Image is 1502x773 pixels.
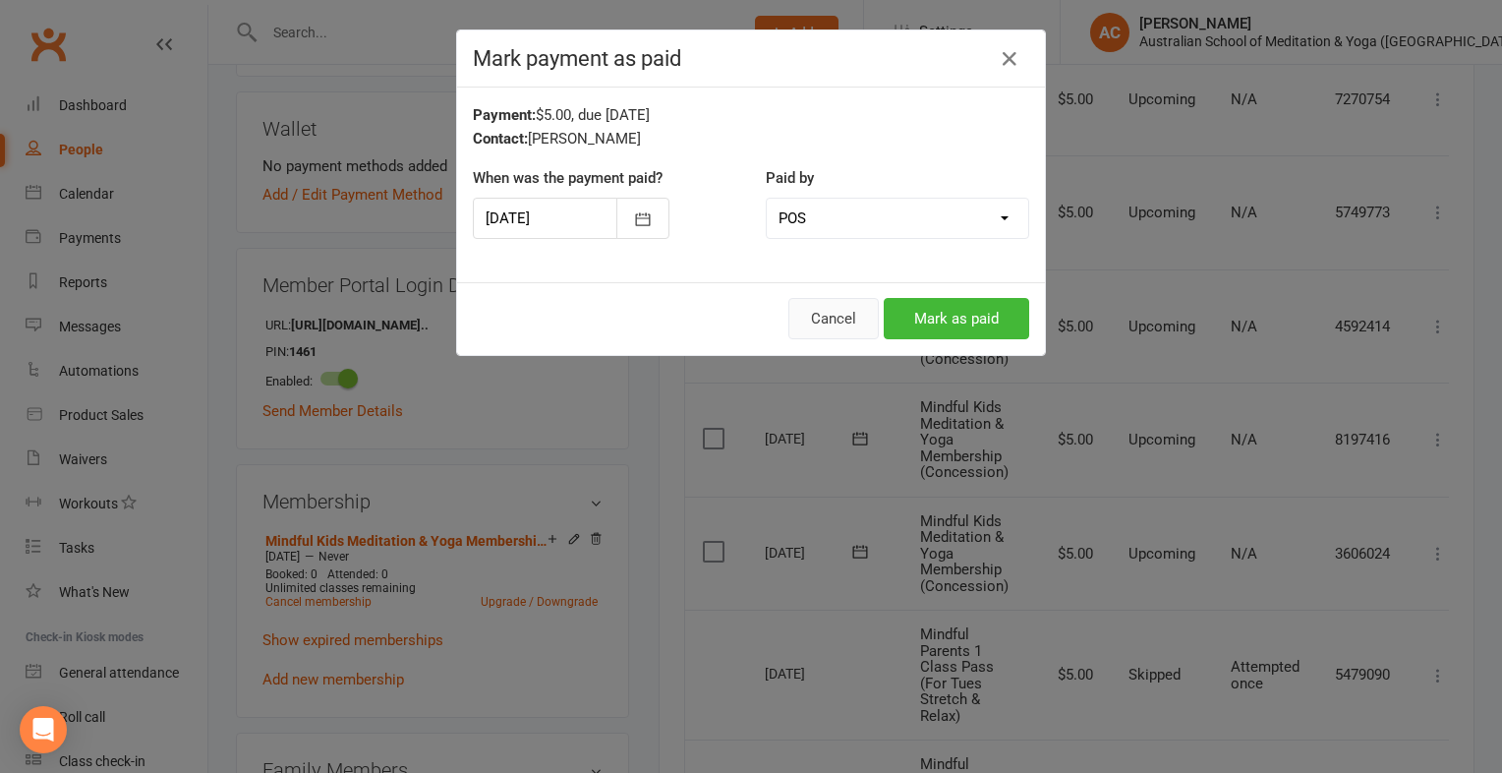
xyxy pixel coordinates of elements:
label: When was the payment paid? [473,166,663,190]
strong: Payment: [473,106,536,124]
strong: Contact: [473,130,528,148]
button: Cancel [788,298,879,339]
div: Open Intercom Messenger [20,706,67,753]
label: Paid by [766,166,814,190]
h4: Mark payment as paid [473,46,1029,71]
div: [PERSON_NAME] [473,127,1029,150]
button: Mark as paid [884,298,1029,339]
div: $5.00, due [DATE] [473,103,1029,127]
button: Close [994,43,1025,75]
